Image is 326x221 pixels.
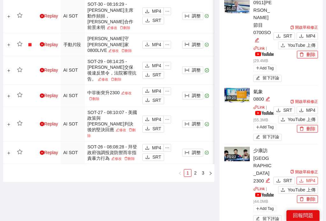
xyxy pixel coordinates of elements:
[253,147,272,184] div: 少康訪[GEOGRAPHIC_DATA]2300
[88,144,138,161] div: SOT-26 - 08:08:28 - 拜登政府強調投資防禦而非指責暴力行為
[288,116,315,123] span: YouTube 上傳
[184,169,191,176] a: 1
[288,186,315,193] span: YouTube 上傳
[276,108,281,113] span: download
[176,169,184,177] button: left
[142,125,164,132] button: downloadSRT
[120,91,133,95] a: 修改
[182,92,203,99] button: column-width調整
[40,42,58,47] a: Replay
[297,177,318,184] button: downloadMP4
[182,149,203,156] button: column-width調整
[164,146,171,150] span: ellipsis
[40,93,44,98] span: play-circle
[205,43,209,47] span: check-circle
[205,68,209,72] span: check-circle
[120,26,123,29] span: delete
[276,34,281,39] span: download
[88,1,138,30] div: SOT-30 - 08:16:29 - [PERSON_NAME]主席動作頻頻，[PERSON_NAME]合作前景未明
[306,32,315,39] span: MP4
[145,89,149,94] span: download
[273,106,295,114] button: downloadSRT
[278,116,318,123] button: uploadYouTube 上傳
[163,7,171,15] button: ellipsis
[88,59,138,82] div: SOT-29 - 08:14:25 - [PERSON_NAME]交保後違反禁令，法院審理抗告。
[108,49,112,52] span: edit
[97,77,110,81] a: 修改
[297,106,318,114] button: downloadMP4
[253,187,257,191] span: link
[297,125,318,132] button: delete刪除
[17,41,23,47] span: star
[265,95,270,103] div: 編輯
[164,9,171,13] span: ellipsis
[88,97,101,101] a: 刪除
[111,157,115,160] span: edit
[164,63,171,68] span: ellipsis
[40,14,44,18] span: play-circle
[145,155,150,160] span: download
[253,105,265,110] a: linkLink
[256,125,260,129] span: plus
[281,188,285,193] span: upload
[152,125,161,132] span: SRT
[142,7,164,15] button: downloadMP4
[185,150,189,155] span: column-width
[253,186,272,205] p: | | 44.0 MB
[184,169,192,177] li: 1
[207,169,214,177] button: right
[163,41,171,48] button: ellipsis
[152,62,161,69] span: MP4
[40,122,44,126] span: play-circle
[286,210,320,221] div: 回報問題
[142,62,164,69] button: downloadMP4
[253,124,276,131] span: Add Tag
[299,178,304,183] span: download
[145,42,149,47] span: download
[265,177,270,185] div: 編輯
[185,93,189,98] span: column-width
[142,96,164,104] button: downloadSRT
[205,151,209,155] span: check-circle
[123,157,136,160] a: 刪除
[164,89,171,93] span: ellipsis
[205,94,209,98] span: check-circle
[163,116,171,123] button: ellipsis
[256,135,260,139] span: edit
[205,122,209,126] span: check-circle
[88,36,138,53] div: [PERSON_NAME]守[PERSON_NAME]家0800LIVE
[40,150,44,155] span: play-circle
[6,68,11,73] button: 展開行
[253,46,272,64] p: | | 29.4 MB
[253,104,272,123] p: | | 55.3 MB
[255,36,259,44] div: 編輯
[40,150,58,155] a: Replay
[224,88,250,102] img: 2d58ee89-86d5-4001-b351-2e337288488d.jpg
[88,110,138,139] div: SOT-27 - 08:10:07 - 美國政策與[PERSON_NAME]判決後的堅決回應
[142,116,164,123] button: downloadMP4
[111,77,114,81] span: delete
[17,67,23,73] span: star
[152,97,161,104] span: SRT
[306,107,315,114] span: MP4
[253,65,276,72] span: Add Tag
[290,170,294,174] span: copy
[290,99,318,104] a: 開啟草稿修正
[176,169,184,177] li: 上一頁
[105,26,119,30] a: 修改
[152,153,161,160] span: SRT
[142,153,164,161] button: downloadSRT
[40,68,58,73] a: Replay
[182,12,203,20] button: column-width調整
[253,46,265,51] a: linkLink
[145,18,150,23] span: download
[290,25,318,30] a: 開啟草稿修正
[152,17,161,24] span: SRT
[255,111,274,115] img: yt_logo_rgb_light.a676ea31.png
[205,14,209,18] span: check-circle
[89,97,92,100] span: delete
[256,66,260,70] span: plus
[40,121,58,126] a: Replay
[300,126,304,132] span: delete
[226,154,237,160] div: 01:23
